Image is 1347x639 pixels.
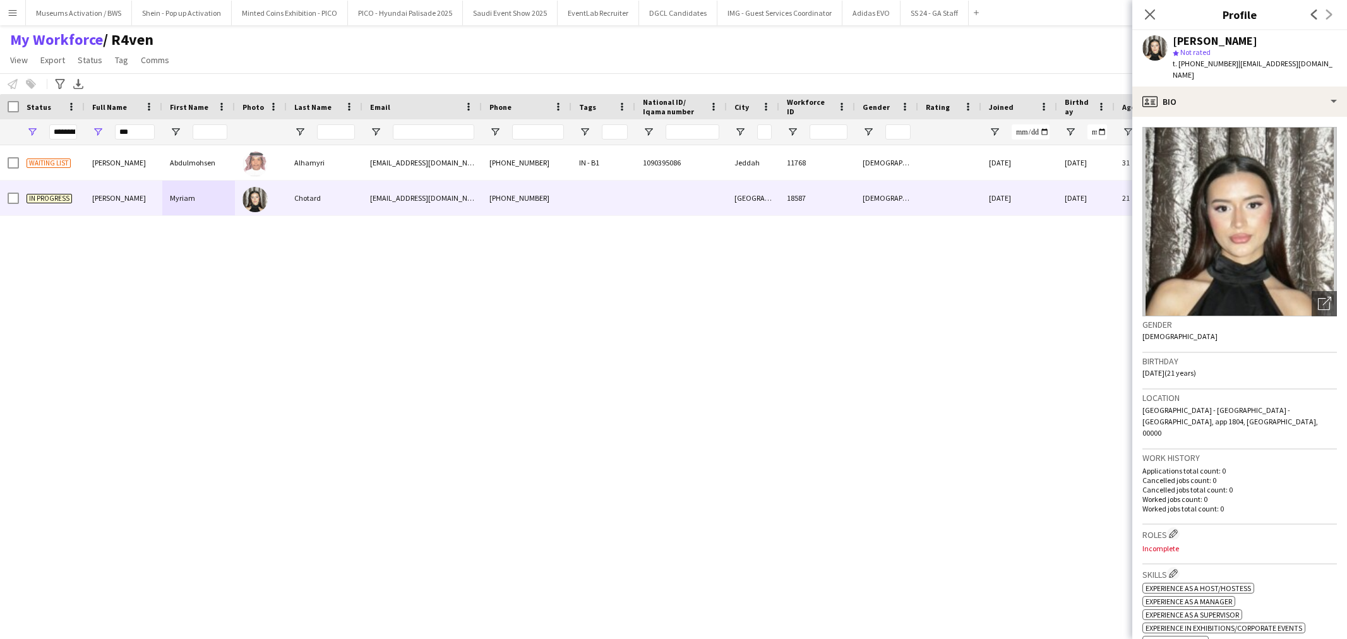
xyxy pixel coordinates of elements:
div: [EMAIL_ADDRESS][DOMAIN_NAME] [362,181,482,215]
button: Open Filter Menu [489,126,501,138]
span: [PERSON_NAME] [92,193,146,203]
button: Adidas EVO [842,1,901,25]
div: [DEMOGRAPHIC_DATA] [855,181,918,215]
button: Open Filter Menu [170,126,181,138]
span: City [734,102,749,112]
div: Myriam [162,181,235,215]
button: Open Filter Menu [734,126,746,138]
div: Open photos pop-in [1312,291,1337,316]
button: Open Filter Menu [1065,126,1076,138]
button: Open Filter Menu [1122,126,1134,138]
h3: Skills [1142,567,1337,580]
a: Comms [136,52,174,68]
p: Applications total count: 0 [1142,466,1337,475]
img: Abdulmohsen Alhamyri [242,152,268,177]
button: Shein - Pop up Activation [132,1,232,25]
input: Joined Filter Input [1012,124,1050,140]
span: Status [78,54,102,66]
button: SS 24 - GA Staff [901,1,969,25]
button: Museums Activation / BWS [26,1,132,25]
span: Waiting list [27,158,71,168]
button: Open Filter Menu [989,126,1000,138]
button: PICO - Hyundai Palisade 2025 [348,1,463,25]
p: Cancelled jobs count: 0 [1142,475,1337,485]
app-action-btn: Advanced filters [52,76,68,92]
button: Open Filter Menu [27,126,38,138]
input: Workforce ID Filter Input [810,124,847,140]
span: Rating [926,102,950,112]
span: Email [370,102,390,112]
a: Export [35,52,70,68]
span: In progress [27,194,72,203]
p: Incomplete [1142,544,1337,553]
span: Export [40,54,65,66]
h3: Gender [1142,319,1337,330]
a: Tag [110,52,133,68]
span: View [10,54,28,66]
span: First Name [170,102,208,112]
div: Chotard [287,181,362,215]
span: R4ven [103,30,153,49]
div: 21 [1115,181,1168,215]
span: Phone [489,102,512,112]
input: National ID/ Iqama number Filter Input [666,124,719,140]
input: Birthday Filter Input [1087,124,1107,140]
app-action-btn: Export XLSX [71,76,86,92]
span: t. [PHONE_NUMBER] [1173,59,1238,68]
span: Age [1122,102,1135,112]
button: Minted Coins Exhibition - PICO [232,1,348,25]
input: First Name Filter Input [193,124,227,140]
span: National ID/ Iqama number [643,97,704,116]
div: [DATE] [981,145,1057,180]
h3: Profile [1132,6,1347,23]
span: | [EMAIL_ADDRESS][DOMAIN_NAME] [1173,59,1332,80]
button: Open Filter Menu [643,126,654,138]
span: [PERSON_NAME] [92,158,146,167]
input: Tags Filter Input [602,124,628,140]
span: Experience as a Host/Hostess [1146,583,1251,593]
img: Myriam Chotard [242,187,268,212]
button: Open Filter Menu [370,126,381,138]
span: Tag [115,54,128,66]
span: Gender [863,102,890,112]
input: Full Name Filter Input [115,124,155,140]
span: Experience as a Supervisor [1146,610,1239,619]
a: My Workforce [10,30,103,49]
span: 1090395086 [643,158,681,167]
input: Phone Filter Input [512,124,564,140]
span: [DATE] (21 years) [1142,368,1196,378]
span: Full Name [92,102,127,112]
input: City Filter Input [757,124,772,140]
button: Saudi Event Show 2025 [463,1,558,25]
p: Worked jobs total count: 0 [1142,504,1337,513]
span: [DEMOGRAPHIC_DATA] [1142,331,1218,341]
span: [GEOGRAPHIC_DATA] - [GEOGRAPHIC_DATA] - [GEOGRAPHIC_DATA], app 1804, [GEOGRAPHIC_DATA], 00000 [1142,405,1318,438]
button: IMG - Guest Services Coordinator [717,1,842,25]
button: EventLab Recruiter [558,1,639,25]
span: Experience as a Manager [1146,597,1232,606]
img: Crew avatar or photo [1142,127,1337,316]
div: [EMAIL_ADDRESS][DOMAIN_NAME] [362,145,482,180]
button: Open Filter Menu [787,126,798,138]
button: Open Filter Menu [294,126,306,138]
div: 11768 [779,145,855,180]
span: Photo [242,102,264,112]
span: Birthday [1065,97,1092,116]
div: [DEMOGRAPHIC_DATA] [855,145,918,180]
input: Email Filter Input [393,124,474,140]
div: [GEOGRAPHIC_DATA] [727,181,779,215]
span: Experience in Exhibitions/Corporate Events [1146,623,1302,633]
div: IN - B1 [572,145,635,180]
span: Comms [141,54,169,66]
span: Joined [989,102,1014,112]
div: 18587 [779,181,855,215]
a: Status [73,52,107,68]
input: Gender Filter Input [885,124,911,140]
span: Last Name [294,102,332,112]
div: Bio [1132,87,1347,117]
div: [DATE] [981,181,1057,215]
div: [PHONE_NUMBER] [482,145,572,180]
div: Jeddah [727,145,779,180]
button: Open Filter Menu [863,126,874,138]
span: Status [27,102,51,112]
